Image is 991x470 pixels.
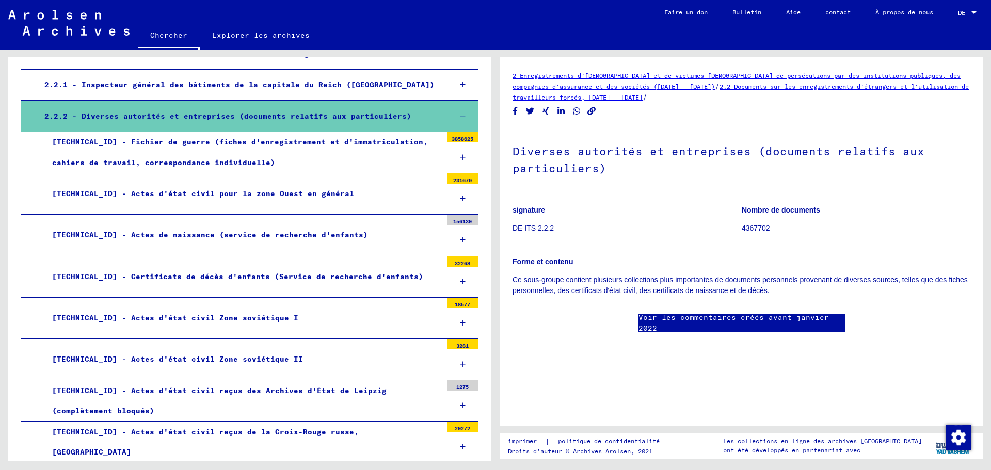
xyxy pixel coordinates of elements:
[508,437,537,445] font: imprimer
[723,437,922,445] font: Les collections en ligne des archives [GEOGRAPHIC_DATA]
[8,10,130,36] img: Arolsen_neg.svg
[52,137,428,167] font: [TECHNICAL_ID] - Fichier de guerre (fiches d'enregistrement et d'immatriculation, cahiers de trav...
[586,105,597,118] button: Copier le lien
[525,105,536,118] button: Partager sur Twitter
[52,272,423,281] font: [TECHNICAL_ID] - Certificats de décès d'enfants (Service de recherche d'enfants)
[52,386,387,415] font: [TECHNICAL_ID] - Actes d'état civil reçus des Archives d'État de Leipzig (complètement bloqués)
[958,9,965,17] font: DE
[638,312,845,334] a: Voir les commentaires créés avant janvier 2022
[513,206,545,214] font: signature
[456,343,469,349] font: 3281
[508,447,652,455] font: Droits d'auteur © Archives Arolsen, 2021
[52,189,354,198] font: [TECHNICAL_ID] - Actes d'état civil pour la zone Ouest en général
[138,23,200,50] a: Chercher
[558,437,660,445] font: politique de confidentialité
[52,313,298,322] font: [TECHNICAL_ID] - Actes d'état civil Zone soviétique I
[556,105,567,118] button: Partager sur LinkedIn
[44,111,411,121] font: 2.2.2 - Diverses autorités et entreprises (documents relatifs aux particuliers)
[715,82,720,91] font: /
[52,354,303,364] font: [TECHNICAL_ID] - Actes d'état civil Zone soviétique II
[455,301,470,308] font: 18577
[742,206,820,214] font: Nombre de documents
[786,8,801,16] font: Aide
[200,23,322,47] a: Explorer les archives
[825,8,851,16] font: contact
[52,230,368,239] font: [TECHNICAL_ID] - Actes de naissance (service de recherche d'enfants)
[664,8,708,16] font: Faire un don
[638,313,829,333] font: Voir les commentaires créés avant janvier 2022
[513,83,969,101] a: 2.2 Documents sur les enregistrements d'étrangers et l'utilisation de travailleurs forcés, [DATE]...
[513,275,968,295] font: Ce sous-groupe contient plusieurs collections plus importantes de documents personnels provenant ...
[150,30,187,40] font: Chercher
[875,8,933,16] font: À propos de nous
[513,72,961,90] a: 2 Enregistrements d'[DEMOGRAPHIC_DATA] et de victimes [DEMOGRAPHIC_DATA] de persécutions par des ...
[452,136,473,142] font: 3858625
[44,80,435,89] font: 2.2.1 - Inspecteur général des bâtiments de la capitale du Reich ([GEOGRAPHIC_DATA])
[934,433,972,459] img: yv_logo.png
[52,427,359,457] font: [TECHNICAL_ID] - Actes d'état civil reçus de la Croix-Rouge russe, [GEOGRAPHIC_DATA]
[453,177,472,184] font: 231670
[513,224,554,232] font: DE ITS 2.2.2
[510,105,521,118] button: Partager sur Facebook
[513,144,924,175] font: Diverses autorités et entreprises (documents relatifs aux particuliers)
[946,425,970,449] div: Modifier le consentement
[550,436,672,447] a: politique de confidentialité
[456,384,469,391] font: 1275
[212,30,310,40] font: Explorer les archives
[723,446,860,454] font: ont été développés en partenariat avec
[732,8,761,16] font: Bulletin
[571,105,582,118] button: Partager sur WhatsApp
[742,224,770,232] font: 4367702
[540,105,551,118] button: Partager sur Xing
[643,92,647,102] font: /
[455,425,470,432] font: 29272
[508,436,545,447] a: imprimer
[545,436,550,446] font: |
[455,260,470,267] font: 32268
[513,257,573,266] font: Forme et contenu
[44,49,337,58] font: 2.2.0 - Travail forcé (« recours à la main-d'œuvre étrangère »)
[453,218,472,225] font: 156139
[946,425,971,450] img: Modifier le consentement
